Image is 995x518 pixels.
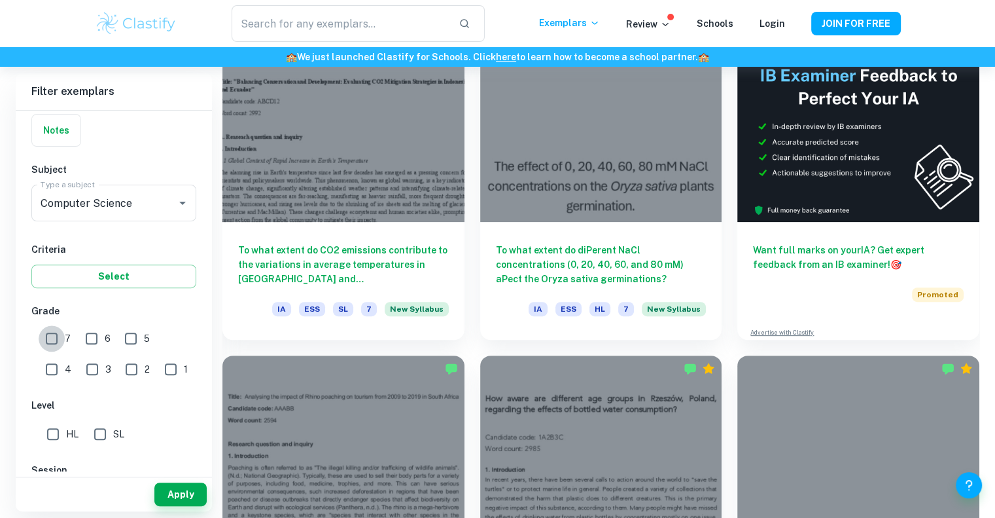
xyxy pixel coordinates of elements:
[753,243,964,272] h6: Want full marks on your IA ? Get expert feedback from an IB examiner!
[361,302,377,316] span: 7
[184,362,188,377] span: 1
[385,302,449,324] div: Starting from the May 2026 session, the ESS IA requirements have changed. We created this exempla...
[333,302,353,316] span: SL
[589,302,610,316] span: HL
[272,302,291,316] span: IA
[31,398,196,413] h6: Level
[31,162,196,177] h6: Subject
[642,302,706,316] span: New Syllabus
[539,16,600,30] p: Exemplars
[31,242,196,257] h6: Criteria
[144,331,150,346] span: 5
[759,18,785,29] a: Login
[941,362,954,375] img: Marked
[697,18,733,29] a: Schools
[480,41,722,340] a: To what extent do diPerent NaCl concentrations (0, 20, 40, 60, and 80 mM) aPect the Oryza sativa ...
[16,73,212,110] h6: Filter exemplars
[626,17,671,31] p: Review
[222,41,464,340] a: To what extent do CO2 emissions contribute to the variations in average temperatures in [GEOGRAPH...
[618,302,634,316] span: 7
[684,362,697,375] img: Marked
[95,10,178,37] img: Clastify logo
[642,302,706,324] div: Starting from the May 2026 session, the ESS IA requirements have changed. We created this exempla...
[65,362,71,377] span: 4
[385,302,449,316] span: New Syllabus
[496,243,707,286] h6: To what extent do diPerent NaCl concentrations (0, 20, 40, 60, and 80 mM) aPect the Oryza sativa ...
[154,483,207,506] button: Apply
[912,287,964,302] span: Promoted
[113,427,124,441] span: SL
[232,5,447,42] input: Search for any exemplars...
[811,12,901,35] button: JOIN FOR FREE
[105,362,111,377] span: 3
[145,362,150,377] span: 2
[956,472,982,498] button: Help and Feedback
[890,259,901,270] span: 🎯
[286,52,297,62] span: 🏫
[3,50,992,64] h6: We just launched Clastify for Schools. Click to learn how to become a school partner.
[737,41,979,222] img: Thumbnail
[737,41,979,340] a: Want full marks on yourIA? Get expert feedback from an IB examiner!PromotedAdvertise with Clastify
[31,304,196,318] h6: Grade
[31,265,196,288] button: Select
[238,243,449,286] h6: To what extent do CO2 emissions contribute to the variations in average temperatures in [GEOGRAPH...
[32,115,80,146] button: Notes
[529,302,548,316] span: IA
[299,302,325,316] span: ESS
[41,179,95,190] label: Type a subject
[66,427,79,441] span: HL
[960,362,973,375] div: Premium
[65,331,71,346] span: 7
[105,331,111,346] span: 6
[750,328,814,337] a: Advertise with Clastify
[445,362,458,375] img: Marked
[702,362,715,375] div: Premium
[173,194,192,212] button: Open
[698,52,709,62] span: 🏫
[496,52,516,62] a: here
[31,463,196,477] h6: Session
[555,302,582,316] span: ESS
